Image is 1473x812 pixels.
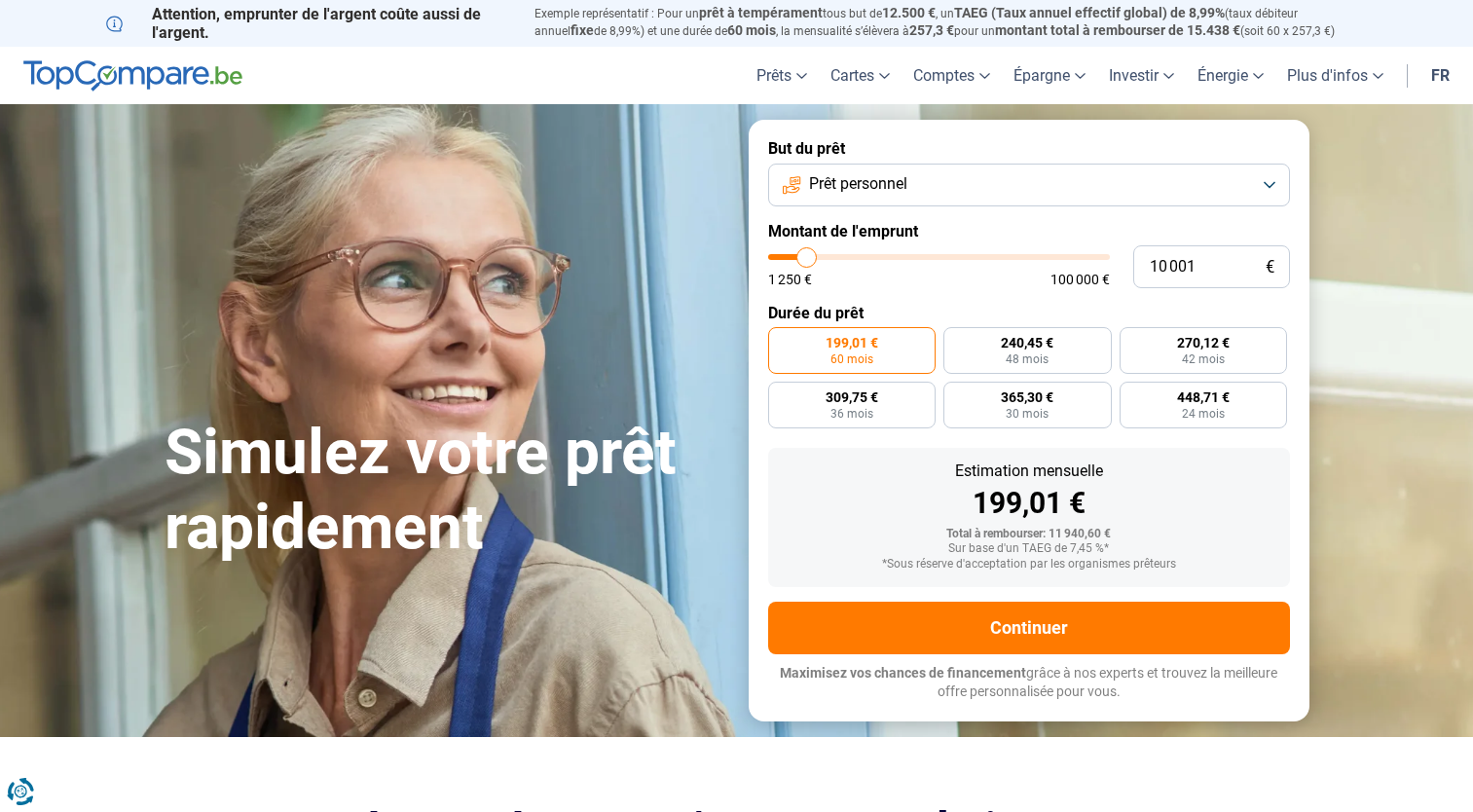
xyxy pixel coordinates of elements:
span: TAEG (Taux annuel effectif global) de 8,99% [954,5,1225,20]
span: 257,3 € [909,22,954,38]
a: Prêts [745,47,819,104]
label: Durée du prêt [768,304,1290,322]
span: fixe [571,22,594,38]
span: Maximisez vos chances de financement [780,665,1026,681]
a: fr [1419,47,1461,104]
a: Épargne [1002,47,1097,104]
span: 36 mois [830,408,873,420]
span: 240,45 € [1001,336,1053,350]
span: 199,01 € [826,336,878,350]
span: 100 000 € [1050,273,1110,286]
span: 48 mois [1006,353,1049,365]
a: Cartes [819,47,902,104]
span: montant total à rembourser de 15.438 € [995,22,1240,38]
span: prêt à tempérament [699,5,823,20]
p: Exemple représentatif : Pour un tous but de , un (taux débiteur annuel de 8,99%) et une durée de ... [534,5,1368,40]
span: Prêt personnel [809,173,907,195]
span: 42 mois [1182,353,1225,365]
span: 365,30 € [1001,390,1053,404]
button: Prêt personnel [768,164,1290,206]
p: Attention, emprunter de l'argent coûte aussi de l'argent. [106,5,511,42]
label: Montant de l'emprunt [768,222,1290,240]
button: Continuer [768,602,1290,654]
div: *Sous réserve d'acceptation par les organismes prêteurs [784,558,1274,572]
div: Sur base d'un TAEG de 7,45 %* [784,542,1274,556]
span: € [1266,259,1274,276]
div: Total à rembourser: 11 940,60 € [784,528,1274,541]
span: 30 mois [1006,408,1049,420]
span: 270,12 € [1177,336,1230,350]
div: 199,01 € [784,489,1274,518]
a: Comptes [902,47,1002,104]
img: TopCompare [23,60,242,92]
span: 24 mois [1182,408,1225,420]
p: grâce à nos experts et trouvez la meilleure offre personnalisée pour vous. [768,664,1290,702]
span: 12.500 € [882,5,936,20]
h1: Simulez votre prêt rapidement [165,416,725,566]
span: 309,75 € [826,390,878,404]
a: Énergie [1186,47,1275,104]
span: 60 mois [727,22,776,38]
a: Investir [1097,47,1186,104]
span: 448,71 € [1177,390,1230,404]
span: 1 250 € [768,273,812,286]
a: Plus d'infos [1275,47,1395,104]
div: Estimation mensuelle [784,463,1274,479]
span: 60 mois [830,353,873,365]
label: But du prêt [768,139,1290,158]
